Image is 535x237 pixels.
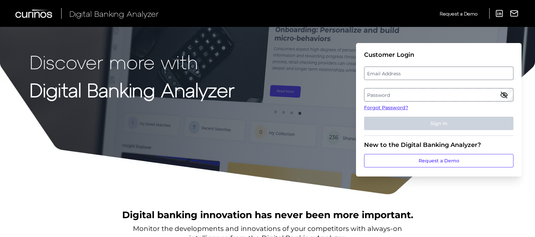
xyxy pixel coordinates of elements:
[364,89,513,101] label: Password
[364,104,513,111] a: Forgot Password?
[30,51,235,72] p: Discover more with
[122,208,413,221] h2: Digital banking innovation has never been more important.
[15,9,53,18] img: Curinos
[364,154,513,167] a: Request a Demo
[440,8,477,19] a: Request a Demo
[69,9,159,18] span: Digital Banking Analyzer
[364,141,513,149] div: New to the Digital Banking Analyzer?
[440,11,477,16] span: Request a Demo
[364,67,513,79] label: Email Address
[364,51,513,58] div: Customer Login
[30,78,235,101] strong: Digital Banking Analyzer
[364,117,513,130] button: Sign In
